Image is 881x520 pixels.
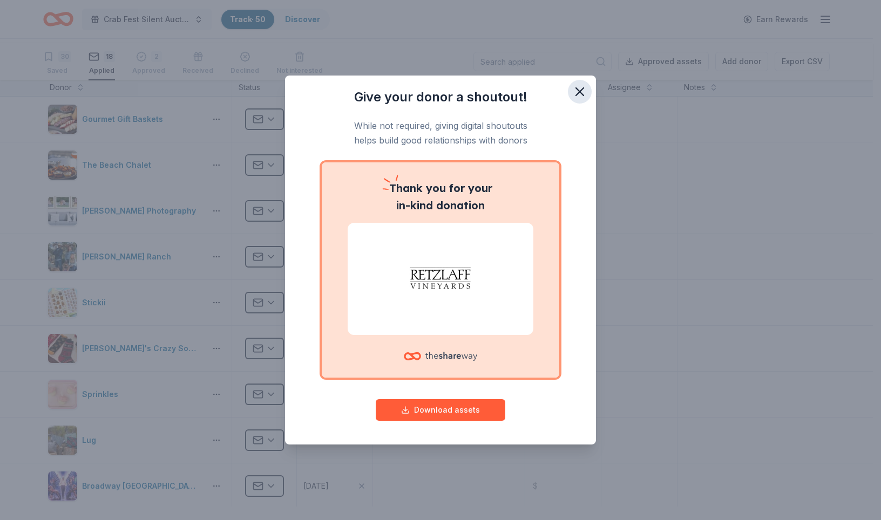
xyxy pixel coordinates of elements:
[307,119,574,147] p: While not required, giving digital shoutouts helps build good relationships with donors
[348,180,533,214] p: you for your in-kind donation
[389,181,423,195] span: Thank
[307,88,574,106] h3: Give your donor a shoutout!
[376,399,505,421] button: Download assets
[361,244,520,313] img: Retzlaff Vineyards Winery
